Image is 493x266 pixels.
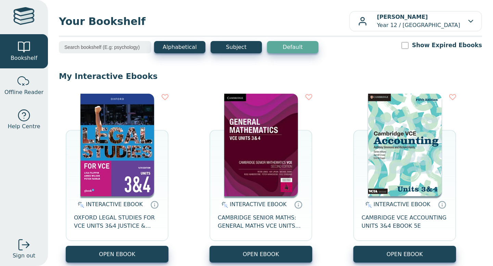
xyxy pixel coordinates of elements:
[210,246,312,263] button: OPEN EBOOK
[363,201,372,209] img: interactive.svg
[362,214,448,230] span: CAMBRIDGE VCE ACCOUNTING UNITS 3&4 EBOOK 5E
[349,11,482,31] button: [PERSON_NAME]Year 12 / [GEOGRAPHIC_DATA]
[4,88,43,96] span: Offline Reader
[13,252,35,260] span: Sign out
[74,214,160,230] span: OXFORD LEGAL STUDIES FOR VCE UNITS 3&4 JUSTICE & OUTCOMES STUDENT OBOOK + ASSESS 16E
[230,201,287,208] span: INTERACTIVE EBOOK
[218,214,304,230] span: CAMBRIDGE SENIOR MATHS: GENERAL MATHS VCE UNITS 3&4 EBOOK 2E
[86,201,143,208] span: INTERACTIVE EBOOK
[412,41,482,50] label: Show Expired Ebooks
[59,71,482,81] p: My Interactive Ebooks
[150,200,159,209] a: Interactive eBooks are accessed online via the publisher’s portal. They contain interactive resou...
[374,201,430,208] span: INTERACTIVE EBOOK
[154,41,205,53] button: Alphabetical
[224,94,298,196] img: 2d857910-8719-48bf-a398-116ea92bfb73.jpg
[368,94,442,196] img: 9b943811-b23c-464a-9ad8-56760a92c0c1.png
[59,14,349,29] span: Your Bookshelf
[377,13,460,29] p: Year 12 / [GEOGRAPHIC_DATA]
[294,200,302,209] a: Interactive eBooks are accessed online via the publisher’s portal. They contain interactive resou...
[219,201,228,209] img: interactive.svg
[59,41,151,53] input: Search bookshelf (E.g: psychology)
[353,246,456,263] button: OPEN EBOOK
[211,41,262,53] button: Subject
[66,246,168,263] button: OPEN EBOOK
[377,14,428,20] b: [PERSON_NAME]
[80,94,154,196] img: be5b08ab-eb35-4519-9ec8-cbf0bb09014d.jpg
[438,200,446,209] a: Interactive eBooks are accessed online via the publisher’s portal. They contain interactive resou...
[267,41,318,53] button: Default
[76,201,84,209] img: interactive.svg
[11,54,37,62] span: Bookshelf
[8,122,40,131] span: Help Centre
